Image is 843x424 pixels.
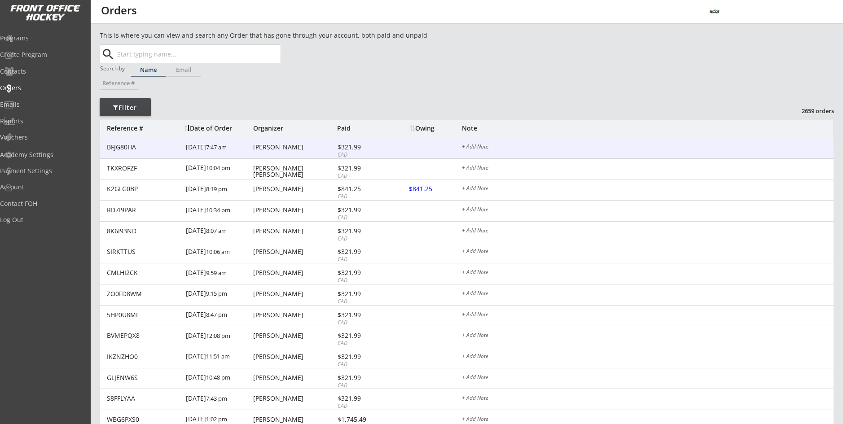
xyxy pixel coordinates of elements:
input: Start typing name... [115,45,281,63]
div: + Add Note [462,270,834,277]
div: CAD [338,214,386,222]
div: + Add Note [462,186,834,193]
div: CAD [338,382,386,389]
div: $321.99 [338,249,386,255]
div: BFJG80HA [107,144,180,150]
div: + Add Note [462,312,834,319]
div: [PERSON_NAME] [PERSON_NAME] [253,165,335,178]
div: + Add Note [462,249,834,256]
div: [DATE] [186,201,251,221]
div: + Add Note [462,332,834,340]
div: [DATE] [186,179,251,200]
div: + Add Note [462,207,834,214]
div: $321.99 [338,332,386,339]
div: [DATE] [186,347,251,367]
div: + Add Note [462,144,834,151]
div: Name [131,67,166,73]
div: SIRKTTUS [107,249,180,255]
div: Email [167,67,201,73]
div: $841.25 [338,186,386,192]
div: 2659 orders [787,107,834,115]
div: + Add Note [462,375,834,382]
font: 7:47 am [206,143,227,151]
div: CAD [338,298,386,306]
div: [DATE] [186,242,251,262]
div: CAD [338,402,386,410]
div: CAD [338,256,386,263]
font: 8:07 am [206,227,227,235]
font: 10:48 pm [206,373,230,381]
div: Filter [100,103,151,112]
div: CAD [338,172,386,180]
div: + Add Note [462,228,834,235]
div: $321.99 [338,291,386,297]
div: Search by [100,66,126,71]
div: $321.99 [338,207,386,213]
div: [PERSON_NAME] [253,416,335,423]
div: + Add Note [462,354,834,361]
div: [DATE] [186,326,251,346]
font: 10:34 pm [206,206,230,214]
div: [DATE] [186,368,251,389]
div: BVMEPQX8 [107,332,180,339]
div: CAD [338,193,386,201]
div: 5HP0U8MI [107,312,180,318]
div: $321.99 [338,395,386,402]
div: [DATE] [186,138,251,158]
font: 12:08 pm [206,332,230,340]
div: [PERSON_NAME] [253,249,335,255]
div: S8FFLYAA [107,395,180,402]
div: + Add Note [462,291,834,298]
div: RD7I9PAR [107,207,180,213]
font: 1:02 pm [206,415,227,423]
font: 10:06 am [206,248,230,256]
div: This is where you can view and search any Order that has gone through your account, both paid and... [100,31,479,40]
div: 8K6I93ND [107,228,180,234]
div: [DATE] [186,222,251,242]
div: [PERSON_NAME] [253,312,335,318]
div: [PERSON_NAME] [253,270,335,276]
div: $321.99 [338,228,386,234]
div: [PERSON_NAME] [253,228,335,234]
button: search [101,47,116,61]
div: [DATE] [186,159,251,179]
font: 10:04 pm [206,164,230,172]
div: CAD [338,319,386,327]
div: Reference # [107,125,180,131]
div: Date of Order [184,125,251,131]
div: [PERSON_NAME] [253,144,335,150]
div: Note [462,125,834,131]
div: Owing [410,125,461,131]
font: 8:19 pm [206,185,227,193]
div: $321.99 [338,312,386,318]
div: [PERSON_NAME] [253,395,335,402]
div: $321.99 [338,354,386,360]
div: Reference # [100,80,138,86]
div: CAD [338,277,386,284]
div: $321.99 [338,270,386,276]
div: [PERSON_NAME] [253,354,335,360]
div: [PERSON_NAME] [253,291,335,297]
div: ZO0FD8WM [107,291,180,297]
div: $321.99 [338,375,386,381]
div: [PERSON_NAME] [253,375,335,381]
div: [PERSON_NAME] [253,332,335,339]
div: IKZNZHO0 [107,354,180,360]
div: $321.99 [338,165,386,171]
div: CAD [338,340,386,347]
div: + Add Note [462,416,834,424]
font: 7:43 pm [206,394,227,402]
div: TKXROFZF [107,165,180,171]
div: Organizer [253,125,335,131]
div: $1,745.49 [338,416,386,423]
div: [DATE] [186,306,251,326]
div: Paid [337,125,386,131]
font: 8:47 pm [206,310,227,319]
font: 9:59 am [206,269,227,277]
div: + Add Note [462,165,834,172]
div: CAD [338,361,386,368]
font: 9:15 pm [206,289,227,297]
div: [PERSON_NAME] [253,186,335,192]
div: [DATE] [186,263,251,284]
div: WBG6PXS0 [107,416,180,423]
